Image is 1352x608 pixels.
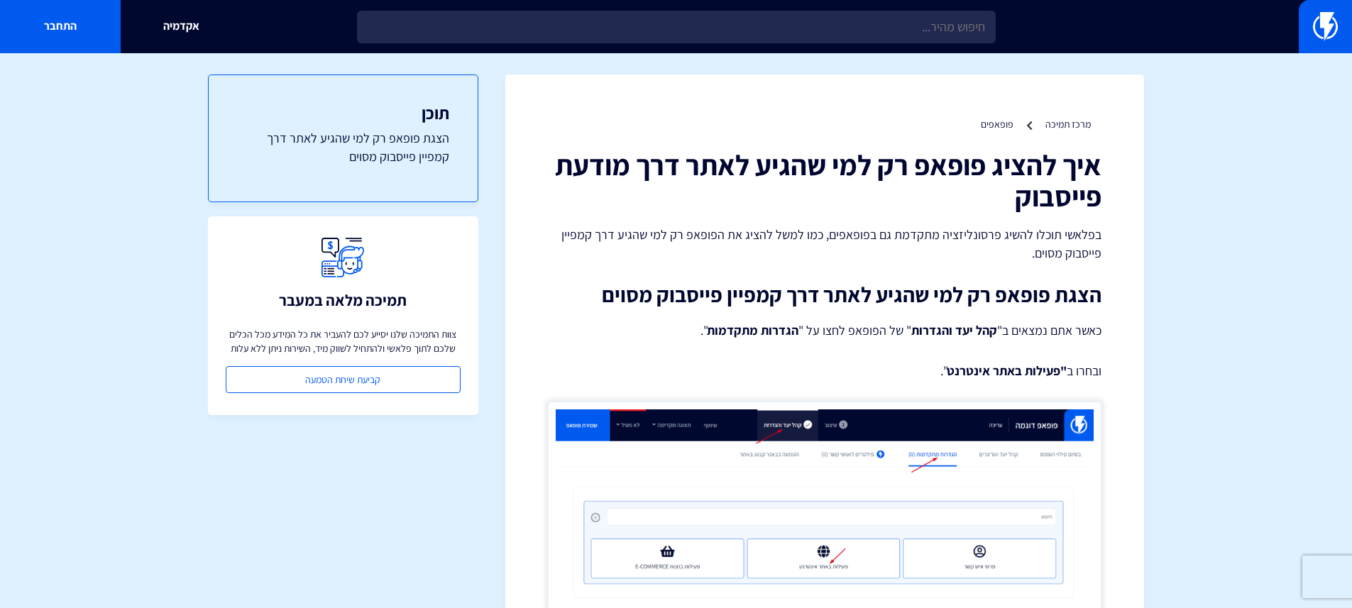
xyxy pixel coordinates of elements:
p: כאשר אתם נמצאים ב" " של הפופאפ לחצו על " ". [548,321,1101,341]
p: צוות התמיכה שלנו יסייע לכם להעביר את כל המידע מכל הכלים שלכם לתוך פלאשי ולהתחיל לשווק מיד, השירות... [226,327,461,355]
h2: הצגת פופאפ רק למי שהגיע לאתר דרך קמפיין פייסבוק מסוים [548,283,1101,306]
strong: הגדרות מתקדמות [707,322,798,338]
a: הצגת פופאפ רק למי שהגיע לאתר דרך קמפיין פייסבוק מסוים [237,129,449,165]
p: ובחרו ב ". [548,362,1101,380]
input: חיפוש מהיר... [357,11,996,43]
strong: "פעילות באתר אינטרנט [947,363,1067,379]
a: מרכז תמיכה [1045,118,1091,131]
p: בפלאשי תוכלו להשיג פרסונליזציה מתקדמת גם בפופאפים, כמו למשל להציג את הפופאפ רק למי שהגיע דרך קמפי... [548,226,1101,262]
h3: תוכן [237,104,449,122]
a: קביעת שיחת הטמעה [226,366,461,393]
h3: תמיכה מלאה במעבר [279,292,407,309]
h1: איך להציג פופאפ רק למי שהגיע לאתר דרך מודעת פייסבוק [548,149,1101,211]
a: פופאפים [981,118,1013,131]
strong: קהל יעד והגדרות [911,322,997,338]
